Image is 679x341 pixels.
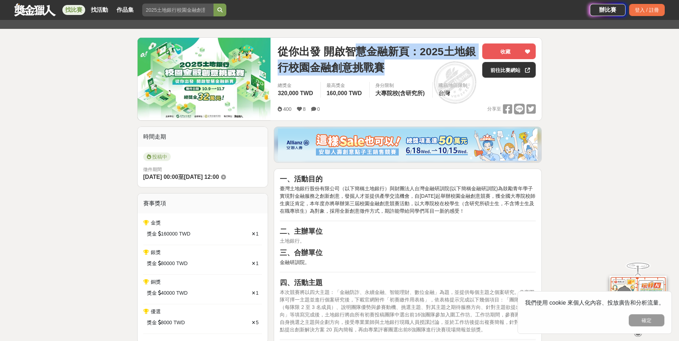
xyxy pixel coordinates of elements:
span: 優選 [151,309,161,314]
span: 大專院校(含研究所) [375,90,425,96]
span: 本次競賽將以四大主題：「金融防詐、永續金融、智能理財、數位金融」為題，並提供每個主題之個案研究。參賽團隊可擇一主題並進行個案研究後，下載官網附件「初賽繳件用表格」，依表格提示完成以下幾個項目：「... [280,289,535,332]
span: 8 [303,106,306,112]
strong: 四、活動主題 [280,279,323,286]
strong: 一、活動目的 [280,175,323,183]
span: [DATE] 00:00 [143,174,178,180]
span: 1 [256,290,259,296]
span: 320,000 TWD [278,90,313,96]
p: 金融研訓院。 [280,259,536,266]
div: 登入 / 註冊 [629,4,665,16]
span: 銅獎 [151,279,161,285]
span: 總獎金 [278,82,315,89]
a: 辦比賽 [590,4,626,16]
span: 獎金 [147,319,157,326]
span: 1 [256,260,259,266]
span: 投稿中 [143,153,171,161]
span: TWD [179,230,190,238]
span: 80000 [161,260,175,267]
span: 400 [283,106,291,112]
div: 時間走期 [138,127,268,147]
span: 最高獎金 [326,82,364,89]
button: 收藏 [482,43,536,59]
span: 至 [178,174,184,180]
span: 160000 [161,230,178,238]
span: TWD [176,289,187,297]
button: 確定 [629,314,664,326]
img: d2146d9a-e6f6-4337-9592-8cefde37ba6b.png [609,276,667,323]
span: 160,000 TWD [326,90,362,96]
span: TWD [174,319,185,326]
p: 臺灣土地銀行股份有限公司（以下簡稱土地銀行）與財團法人台灣金融研訓院(以下簡稱金融研訓院)為鼓勵青年學子實現對金融服務之創新創意，發掘人才並提供產學交流機會，自[DATE]起舉辦校園金融創意競賽... [280,185,536,215]
a: 找比賽 [62,5,85,15]
div: 身分限制 [375,82,427,89]
span: 我們使用 cookie 來個人化內容、投放廣告和分析流量。 [525,300,664,306]
span: 5 [256,320,259,325]
strong: 三、合辦單位 [280,249,323,257]
span: 從你出發 開啟智慧金融新頁：2025土地銀行校園金融創意挑戰賽 [278,43,477,76]
span: 銀獎 [151,249,161,255]
span: 8000 [161,319,172,326]
a: 作品集 [114,5,137,15]
span: 分享至 [487,104,501,114]
img: Cover Image [138,38,271,120]
span: 獎金 [147,230,157,238]
span: 徵件期間 [143,167,162,172]
span: 0 [317,106,320,112]
input: 2025土地銀行校園金融創意挑戰賽：從你出發 開啟智慧金融新頁 [142,4,214,16]
a: 前往比賽網站 [482,62,536,78]
span: 土地銀行。 [280,238,305,244]
strong: 二、主辦單位 [280,227,323,235]
span: 金獎 [151,220,161,226]
a: 找活動 [88,5,111,15]
span: 獎金 [147,260,157,267]
span: 獎金 [147,289,157,297]
span: [DATE] 12:00 [184,174,219,180]
span: 1 [256,231,259,237]
span: 40000 [161,289,175,297]
span: TWD [176,260,187,267]
img: dcc59076-91c0-4acb-9c6b-a1d413182f46.png [278,129,537,161]
div: 賽事獎項 [138,193,268,213]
